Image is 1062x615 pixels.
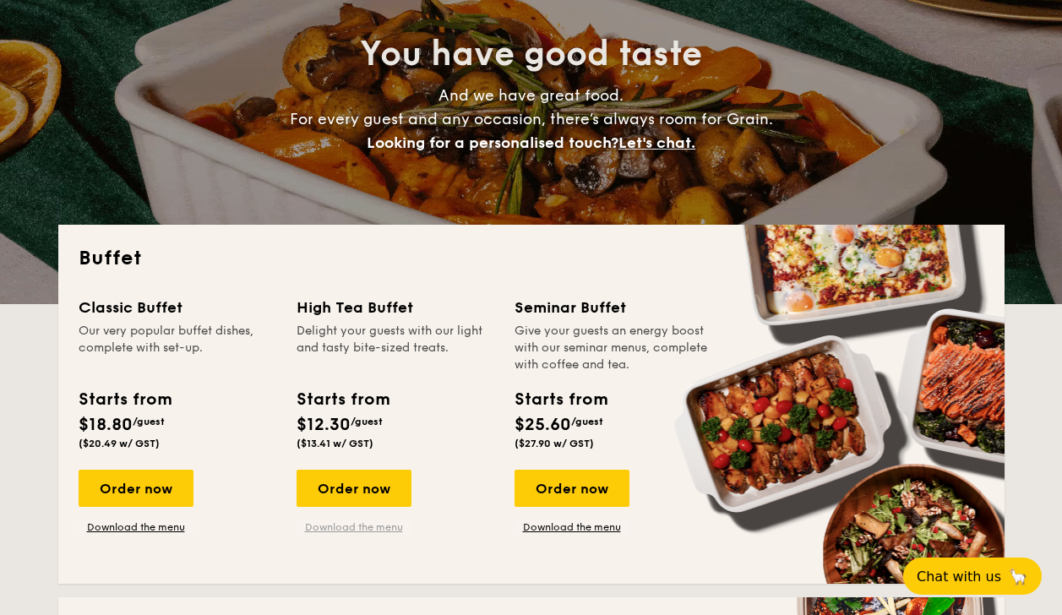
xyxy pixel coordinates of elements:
div: Seminar Buffet [515,296,712,319]
span: $25.60 [515,415,571,435]
a: Download the menu [515,520,629,534]
div: Give your guests an energy boost with our seminar menus, complete with coffee and tea. [515,323,712,373]
span: And we have great food. For every guest and any occasion, there’s always room for Grain. [290,86,773,152]
div: Starts from [79,387,171,412]
span: ($20.49 w/ GST) [79,438,160,449]
div: Classic Buffet [79,296,276,319]
span: ($13.41 w/ GST) [297,438,373,449]
div: Order now [515,470,629,507]
span: 🦙 [1008,567,1028,586]
a: Download the menu [79,520,193,534]
span: /guest [571,416,603,427]
div: Order now [79,470,193,507]
span: /guest [133,416,165,427]
div: Our very popular buffet dishes, complete with set-up. [79,323,276,373]
span: Let's chat. [618,133,695,152]
button: Chat with us🦙 [903,558,1042,595]
span: Looking for a personalised touch? [367,133,618,152]
h2: Buffet [79,245,984,272]
span: $12.30 [297,415,351,435]
div: Order now [297,470,411,507]
div: Delight your guests with our light and tasty bite-sized treats. [297,323,494,373]
span: You have good taste [360,34,702,74]
a: Download the menu [297,520,411,534]
div: Starts from [515,387,607,412]
div: Starts from [297,387,389,412]
span: Chat with us [917,569,1001,585]
span: ($27.90 w/ GST) [515,438,594,449]
span: $18.80 [79,415,133,435]
div: High Tea Buffet [297,296,494,319]
span: /guest [351,416,383,427]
